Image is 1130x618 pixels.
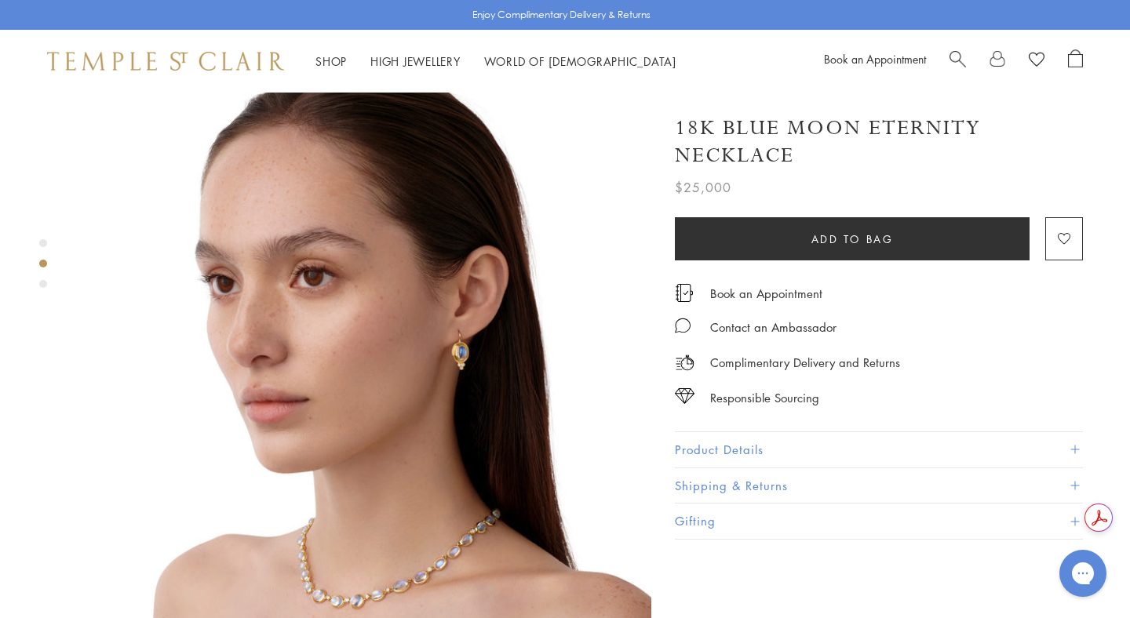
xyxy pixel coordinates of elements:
span: Add to bag [811,231,894,248]
p: Enjoy Complimentary Delivery & Returns [472,7,651,23]
span: $25,000 [675,177,731,198]
img: icon_sourcing.svg [675,388,694,404]
a: World of [DEMOGRAPHIC_DATA]World of [DEMOGRAPHIC_DATA] [484,53,676,69]
div: Responsible Sourcing [710,388,819,408]
img: Temple St. Clair [47,52,284,71]
a: High JewelleryHigh Jewellery [370,53,461,69]
button: Gifting [675,503,1083,539]
a: Book an Appointment [710,285,822,302]
a: ShopShop [315,53,347,69]
img: MessageIcon-01_2.svg [675,318,691,333]
div: Product gallery navigation [39,235,47,300]
img: icon_delivery.svg [675,353,694,373]
nav: Main navigation [315,52,676,71]
a: View Wishlist [1029,49,1044,73]
a: Search [950,49,966,73]
iframe: Gorgias live chat messenger [1052,544,1114,602]
button: Add to bag [675,217,1030,260]
button: Shipping & Returns [675,468,1083,503]
h1: 18K Blue Moon Eternity Necklace [675,115,1083,169]
img: icon_appointment.svg [675,284,694,302]
div: Contact an Ambassador [710,318,837,337]
p: Complimentary Delivery and Returns [710,353,900,373]
button: Product Details [675,432,1083,467]
a: Open Shopping Bag [1068,49,1083,73]
a: Book an Appointment [824,51,926,67]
